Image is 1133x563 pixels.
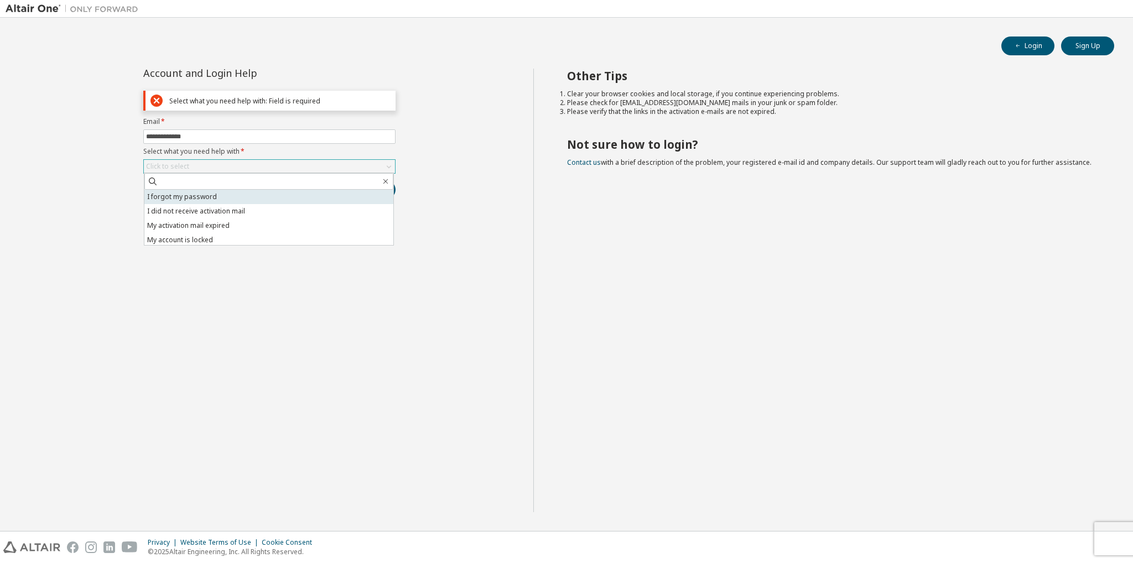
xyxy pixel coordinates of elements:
li: Please check for [EMAIL_ADDRESS][DOMAIN_NAME] mails in your junk or spam folder. [567,98,1095,107]
h2: Not sure how to login? [567,137,1095,152]
div: Website Terms of Use [180,538,262,547]
p: © 2025 Altair Engineering, Inc. All Rights Reserved. [148,547,319,556]
button: Login [1001,37,1054,55]
h2: Other Tips [567,69,1095,83]
img: linkedin.svg [103,541,115,553]
img: facebook.svg [67,541,79,553]
img: Altair One [6,3,144,14]
label: Select what you need help with [143,147,396,156]
div: Account and Login Help [143,69,345,77]
div: Click to select [146,162,189,171]
div: Privacy [148,538,180,547]
button: Sign Up [1061,37,1114,55]
div: Click to select [144,160,395,173]
img: youtube.svg [122,541,138,553]
li: Clear your browser cookies and local storage, if you continue experiencing problems. [567,90,1095,98]
div: Cookie Consent [262,538,319,547]
li: Please verify that the links in the activation e-mails are not expired. [567,107,1095,116]
label: Email [143,117,396,126]
span: with a brief description of the problem, your registered e-mail id and company details. Our suppo... [567,158,1092,167]
div: Select what you need help with: Field is required [169,97,391,105]
li: I forgot my password [144,190,393,204]
img: altair_logo.svg [3,541,60,553]
a: Contact us [567,158,601,167]
img: instagram.svg [85,541,97,553]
